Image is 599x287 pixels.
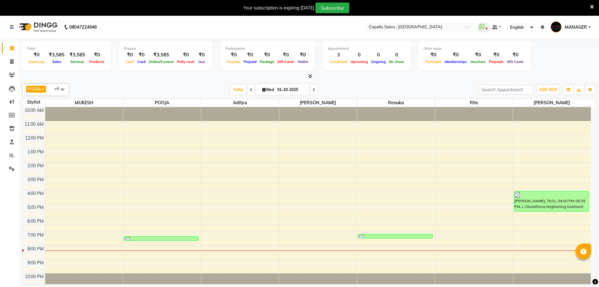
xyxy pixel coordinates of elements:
[276,60,296,64] span: Gift Cards
[369,60,387,64] span: Ongoing
[357,99,435,107] span: Renuka
[513,99,591,107] span: [PERSON_NAME]
[136,51,147,59] div: ₹0
[225,60,242,64] span: Voucher
[26,218,45,225] div: 6:00 PM
[505,51,525,59] div: ₹0
[22,99,45,106] div: Stylist
[201,99,279,107] span: aditya
[242,60,258,64] span: Prepaid
[225,51,242,59] div: ₹0
[443,60,469,64] span: Memberships
[328,60,349,64] span: Completed
[537,85,559,94] button: ADD NEW
[24,273,45,280] div: 10:00 PM
[565,24,587,31] span: MANAGER
[479,85,534,95] input: Search Appointment
[435,99,513,107] span: rite
[349,51,369,59] div: 0
[387,60,406,64] span: No show
[258,51,276,59] div: ₹0
[296,60,310,64] span: Wallet
[349,60,369,64] span: Upcoming
[51,60,63,64] span: Sales
[487,51,505,59] div: ₹0
[23,107,45,114] div: 10:00 AM
[243,5,314,11] div: Your subscription is expiring [DATE]
[315,3,349,13] button: Subscribe
[175,60,196,64] span: Petty cash
[136,60,147,64] span: Card
[175,51,196,59] div: ₹0
[26,246,45,252] div: 8:00 PM
[26,163,45,169] div: 2:00 PM
[26,232,45,238] div: 7:00 PM
[24,135,45,141] div: 12:00 PM
[242,51,258,59] div: ₹0
[147,51,175,59] div: ₹3,585
[539,87,557,92] span: ADD NEW
[358,234,433,238] div: [PERSON_NAME], TK02, 07:10 PM-07:20 PM, Eyebrows (F)
[26,260,45,266] div: 9:00 PM
[328,51,349,59] div: 3
[26,176,45,183] div: 3:00 PM
[573,262,593,281] iframe: chat widget
[196,51,207,59] div: ₹0
[124,51,136,59] div: ₹0
[69,60,86,64] span: Services
[276,51,296,59] div: ₹0
[505,60,525,64] span: Gift Cards
[230,85,246,95] span: Today
[424,46,525,51] div: Other sales
[369,51,387,59] div: 0
[279,99,357,107] span: [PERSON_NAME]
[26,204,45,211] div: 5:00 PM
[46,51,67,59] div: ₹3,585
[469,51,487,59] div: ₹0
[69,18,97,36] b: 08047224946
[197,60,207,64] span: Due
[487,60,505,64] span: Prepaids
[124,237,199,240] div: [PERSON_NAME], TK02, 07:20 PM-07:30 PM, Eyebrows (F)
[424,60,443,64] span: Packages
[23,121,45,128] div: 11:00 AM
[45,99,123,107] span: MUKESH
[88,60,106,64] span: Products
[67,51,88,59] div: ₹3,585
[514,192,589,211] div: [PERSON_NAME], TK01, 04:05 PM-05:35 PM, L-Glutathione brightening treatment
[54,86,64,91] span: +6
[443,51,469,59] div: ₹0
[41,86,44,91] a: x
[225,46,310,51] div: Redemption
[27,46,106,51] div: Total
[296,51,310,59] div: ₹0
[123,99,201,107] span: POOJA
[124,46,207,51] div: Finance
[551,21,562,32] img: MANAGER
[26,190,45,197] div: 4:00 PM
[424,51,443,59] div: ₹0
[27,60,46,64] span: Expenses
[328,46,406,51] div: Appointment
[28,86,41,91] span: POOJA
[16,18,59,36] img: logo
[258,60,276,64] span: Package
[26,149,45,155] div: 1:00 PM
[275,85,307,95] input: 2025-10-01
[261,87,275,92] span: Wed
[387,51,406,59] div: 0
[27,51,46,59] div: ₹0
[469,60,487,64] span: Vouchers
[88,51,106,59] div: ₹0
[124,60,136,64] span: Cash
[147,60,175,64] span: Online/Custom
